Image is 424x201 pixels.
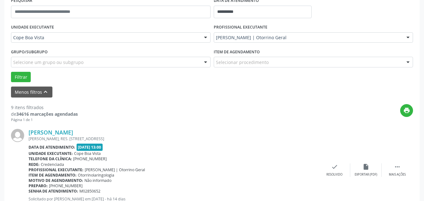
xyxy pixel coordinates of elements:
span: Credenciada [41,162,64,167]
b: Telefone da clínica: [29,156,72,161]
span: Não informado [84,178,111,183]
span: [PERSON_NAME] | Otorrino Geral [85,167,145,172]
b: Data de atendimento: [29,145,75,150]
div: [PERSON_NAME], RES. [STREET_ADDRESS] [29,136,319,141]
span: M02850652 [79,188,100,194]
span: Cope Boa Vista [74,151,101,156]
span: [PHONE_NUMBER] [49,183,83,188]
button: Filtrar [11,72,31,82]
i:  [394,163,401,170]
b: Unidade executante: [29,151,73,156]
label: PROFISSIONAL EXECUTANTE [214,23,267,32]
div: 9 itens filtrados [11,104,78,111]
i: keyboard_arrow_up [42,88,49,95]
b: Motivo de agendamento: [29,178,83,183]
strong: 34616 marcações agendadas [16,111,78,117]
i: print [403,107,410,114]
span: [PHONE_NUMBER] [73,156,107,161]
b: Rede: [29,162,40,167]
div: Resolvido [326,172,342,177]
label: Grupo/Subgrupo [11,47,48,57]
img: img [11,129,24,142]
div: de [11,111,78,117]
button: print [400,104,413,117]
div: Mais ações [389,172,406,177]
i: insert_drive_file [362,163,369,170]
label: UNIDADE EXECUTANTE [11,23,54,32]
span: Cope Boa Vista [13,34,198,41]
span: Selecione um grupo ou subgrupo [13,59,83,66]
i: check [331,163,338,170]
span: [PERSON_NAME] | Otorrino Geral [216,34,400,41]
b: Senha de atendimento: [29,188,78,194]
a: [PERSON_NAME] [29,129,73,136]
div: Página 1 de 1 [11,117,78,123]
b: Profissional executante: [29,167,83,172]
button: Menos filtroskeyboard_arrow_up [11,87,52,98]
label: Item de agendamento [214,47,260,57]
div: Exportar (PDF) [355,172,377,177]
span: Otorrinolaringologia [78,172,114,178]
span: Selecionar procedimento [216,59,269,66]
b: Preparo: [29,183,48,188]
span: [DATE] 13:00 [77,144,103,151]
b: Item de agendamento: [29,172,77,178]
